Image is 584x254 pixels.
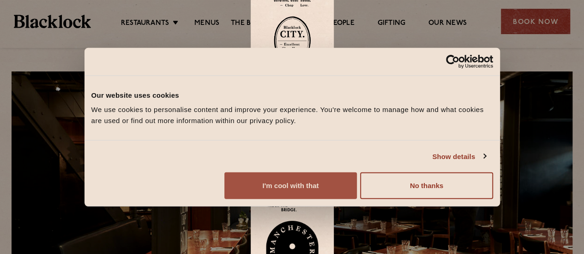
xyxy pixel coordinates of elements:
a: Usercentrics Cookiebot - opens in a new window [412,54,493,68]
button: I'm cool with that [224,172,357,199]
img: City-stamp-default.svg [274,16,311,65]
div: We use cookies to personalise content and improve your experience. You're welcome to manage how a... [91,104,493,126]
div: Our website uses cookies [91,89,493,100]
a: Show details [432,151,486,162]
button: No thanks [360,172,493,199]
